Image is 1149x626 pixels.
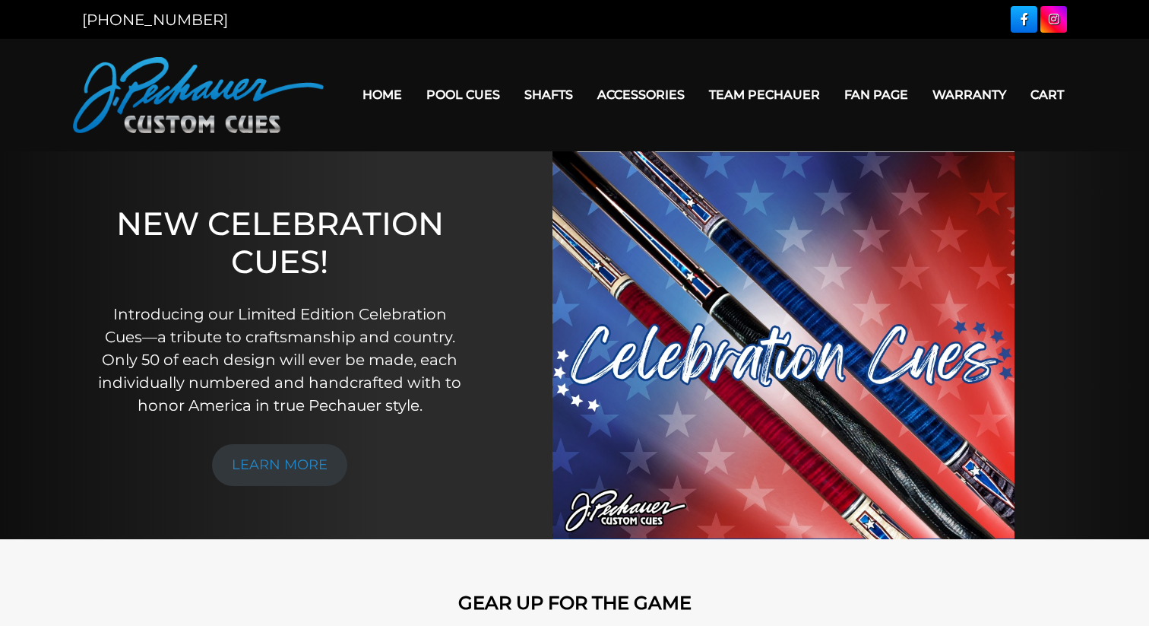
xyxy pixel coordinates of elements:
img: Pechauer Custom Cues [73,57,324,133]
a: [PHONE_NUMBER] [82,11,228,29]
a: Home [350,75,414,114]
a: Fan Page [832,75,920,114]
a: Accessories [585,75,697,114]
a: Pool Cues [414,75,512,114]
a: Team Pechauer [697,75,832,114]
strong: GEAR UP FOR THE GAME [458,592,692,614]
h1: NEW CELEBRATION CUES! [93,205,465,281]
a: Shafts [512,75,585,114]
a: Warranty [920,75,1018,114]
p: Introducing our Limited Edition Celebration Cues—a tribute to craftsmanship and country. Only 50 ... [93,303,465,417]
a: LEARN MORE [212,444,347,486]
a: Cart [1018,75,1076,114]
